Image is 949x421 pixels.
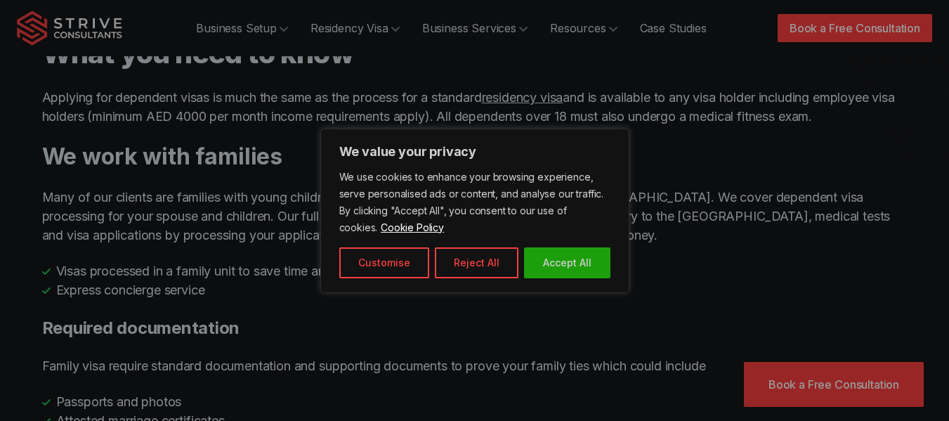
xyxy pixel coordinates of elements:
a: Cookie Policy [380,221,445,234]
button: Accept All [524,247,610,278]
button: Reject All [435,247,518,278]
button: Customise [339,247,429,278]
p: We value your privacy [339,143,610,160]
div: We value your privacy [320,129,629,293]
p: We use cookies to enhance your browsing experience, serve personalised ads or content, and analys... [339,169,610,236]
